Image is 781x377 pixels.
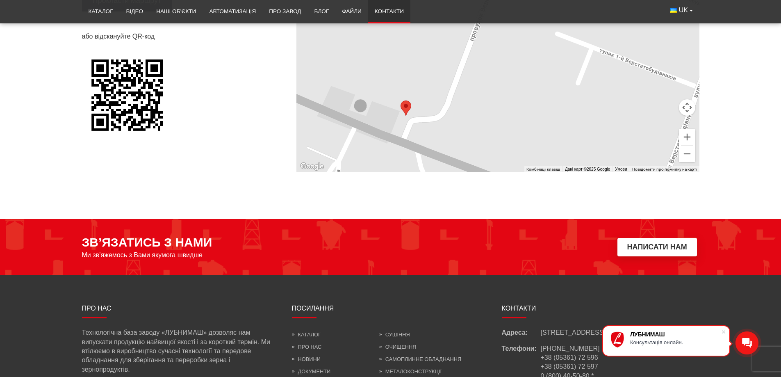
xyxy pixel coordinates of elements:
img: Українська [670,8,677,13]
a: Самоплинне обладнання [379,356,461,362]
span: ЗВ’ЯЗАТИСЬ З НАМИ [82,235,212,249]
button: Написати нам [617,238,697,256]
a: Файли [335,2,368,21]
a: Очищення [379,344,417,350]
span: [STREET_ADDRESS] [541,328,606,337]
a: Наші об’єкти [150,2,203,21]
span: UK [679,6,688,15]
a: Сушіння [379,331,410,338]
button: Зменшити [679,146,695,162]
a: Автоматизація [203,2,262,21]
span: Контакти [502,305,536,312]
a: Про нас [292,344,322,350]
img: Google [298,161,326,172]
a: Повідомити про помилку на карті [632,167,697,171]
a: Відкрити цю область на Картах Google (відкриється нове вікно) [298,161,326,172]
a: Про завод [262,2,307,21]
span: Про нас [82,305,112,312]
button: Збільшити [679,129,695,145]
a: Новини [292,356,321,362]
a: Відео [120,2,150,21]
a: +38 (05361) 72 596 [541,354,598,361]
button: Налаштування камери на Картах [679,99,695,116]
button: UK [664,2,699,18]
span: Посилання [292,305,334,312]
a: Умови [615,167,627,171]
a: Контакти [368,2,410,21]
button: Комбінації клавіш [526,167,560,172]
a: Металоконструкції [379,368,442,375]
div: ЛУБНИМАШ [630,331,721,338]
a: Каталог [82,2,120,21]
a: Каталог [292,331,321,338]
a: Документи [292,368,331,375]
p: або відскануйте QR-код [82,32,283,41]
a: +38 (05361) 72 597 [541,363,598,370]
a: [PHONE_NUMBER] [541,345,600,352]
p: Технологічна база заводу «ЛУБНИМАШ» дозволяє нам випускати продукцію найвищої якості і за коротки... [82,328,280,374]
a: Блог [307,2,335,21]
span: Дані карт ©2025 Google [565,167,610,171]
div: Консультація онлайн. [630,339,721,345]
span: Ми зв’яжемось з Вами якумога швидше [82,251,203,259]
span: Адреса: [502,328,541,337]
